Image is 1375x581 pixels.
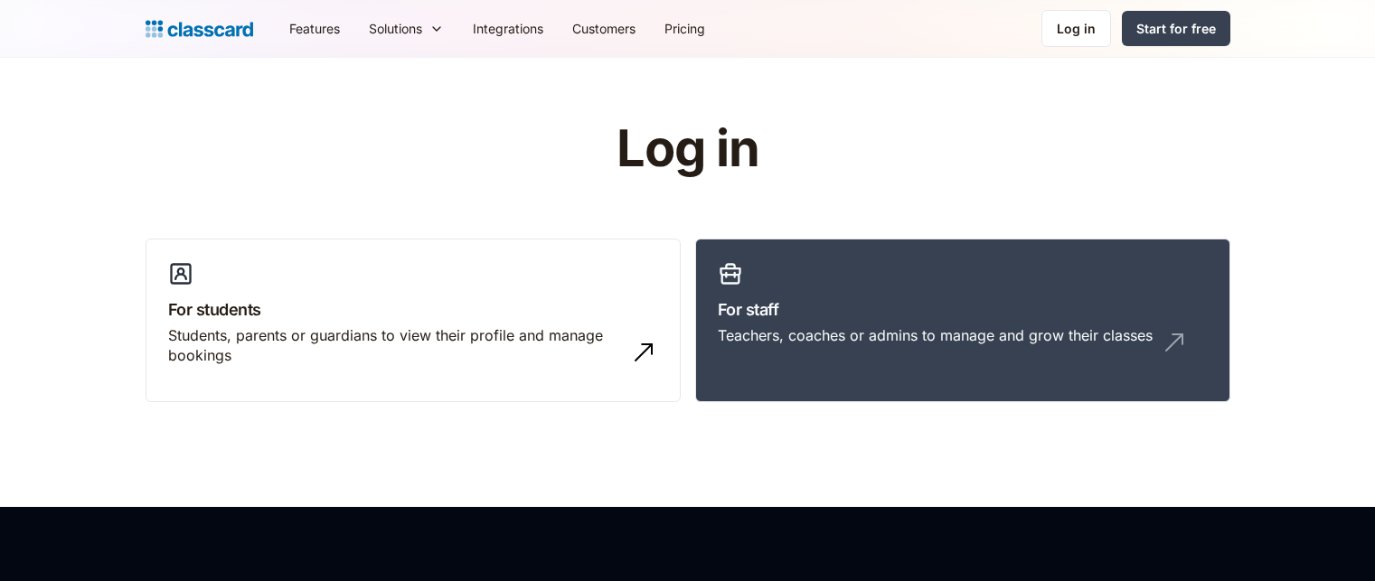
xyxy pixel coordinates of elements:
a: For staffTeachers, coaches or admins to manage and grow their classes [695,239,1230,403]
a: Customers [558,8,650,49]
div: Students, parents or guardians to view their profile and manage bookings [168,325,622,366]
div: Log in [1057,19,1096,38]
h3: For staff [718,297,1208,322]
h1: Log in [400,121,975,177]
div: Start for free [1136,19,1216,38]
div: Solutions [369,19,422,38]
div: Teachers, coaches or admins to manage and grow their classes [718,325,1153,345]
h3: For students [168,297,658,322]
a: Log in [1041,10,1111,47]
div: Solutions [354,8,458,49]
a: Features [275,8,354,49]
a: home [146,16,253,42]
a: For studentsStudents, parents or guardians to view their profile and manage bookings [146,239,681,403]
a: Pricing [650,8,720,49]
a: Integrations [458,8,558,49]
a: Start for free [1122,11,1230,46]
